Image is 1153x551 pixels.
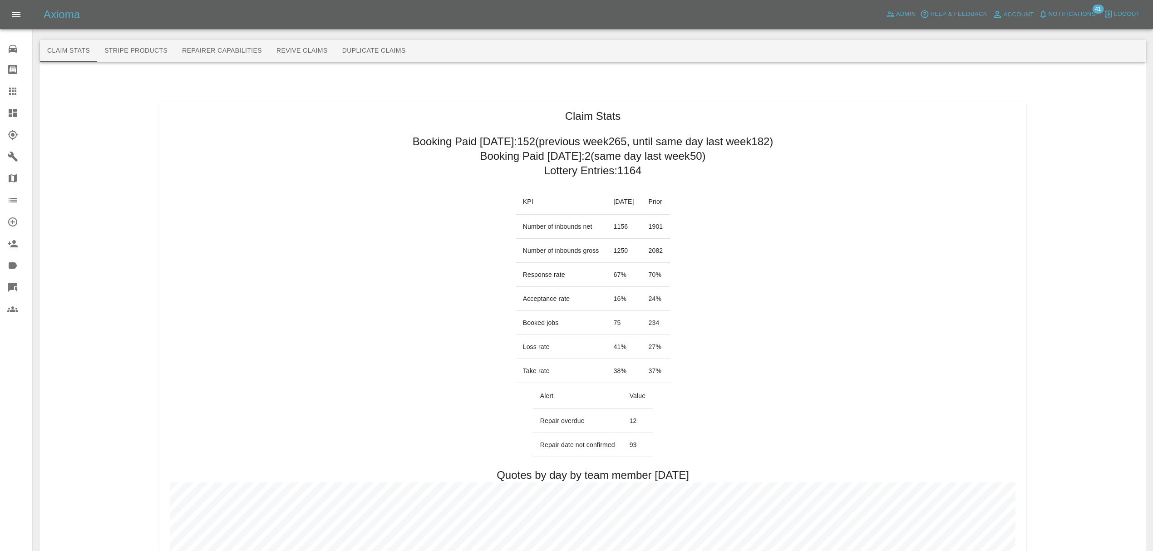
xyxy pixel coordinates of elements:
td: Response rate [516,263,606,287]
td: 12 [622,409,653,433]
a: Account [990,7,1036,22]
td: 1250 [606,239,641,263]
td: 37 % [641,359,670,383]
span: Account [1004,10,1034,20]
span: Help & Feedback [930,9,987,20]
span: 41 [1092,5,1104,14]
td: 67 % [606,263,641,287]
td: 70 % [641,263,670,287]
td: 38 % [606,359,641,383]
h2: Lottery Entries: 1164 [544,163,642,178]
button: Revive Claims [269,40,335,62]
span: Admin [896,9,916,20]
button: Claim Stats [40,40,97,62]
th: [DATE] [606,189,641,215]
td: 93 [622,433,653,457]
td: 75 [606,311,641,335]
td: 16 % [606,287,641,311]
h2: Booking Paid [DATE]: 152 (previous week 265 , until same day last week 182 ) [413,134,774,149]
span: Logout [1114,9,1140,20]
td: Number of inbounds net [516,215,606,239]
td: 234 [641,311,670,335]
th: Prior [641,189,670,215]
td: 41 % [606,335,641,359]
td: Number of inbounds gross [516,239,606,263]
button: Duplicate Claims [335,40,413,62]
td: Acceptance rate [516,287,606,311]
td: 24 % [641,287,670,311]
h1: Claim Stats [565,109,621,123]
td: Repair date not confirmed [533,433,622,457]
td: 2082 [641,239,670,263]
h2: Quotes by day by team member [DATE] [497,468,689,482]
h5: Axioma [44,7,80,22]
td: 1901 [641,215,670,239]
button: Repairer Capabilities [175,40,269,62]
h2: Booking Paid [DATE]: 2 (same day last week 50 ) [480,149,705,163]
td: Booked jobs [516,311,606,335]
th: KPI [516,189,606,215]
button: Open drawer [5,4,27,25]
button: Notifications [1036,7,1098,21]
td: Loss rate [516,335,606,359]
td: Take rate [516,359,606,383]
th: Alert [533,383,622,409]
button: Logout [1102,7,1142,21]
td: 27 % [641,335,670,359]
span: Notifications [1049,9,1096,20]
td: 1156 [606,215,641,239]
th: Value [622,383,653,409]
td: Repair overdue [533,409,622,433]
a: Admin [884,7,918,21]
button: Stripe Products [97,40,175,62]
button: Help & Feedback [918,7,989,21]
